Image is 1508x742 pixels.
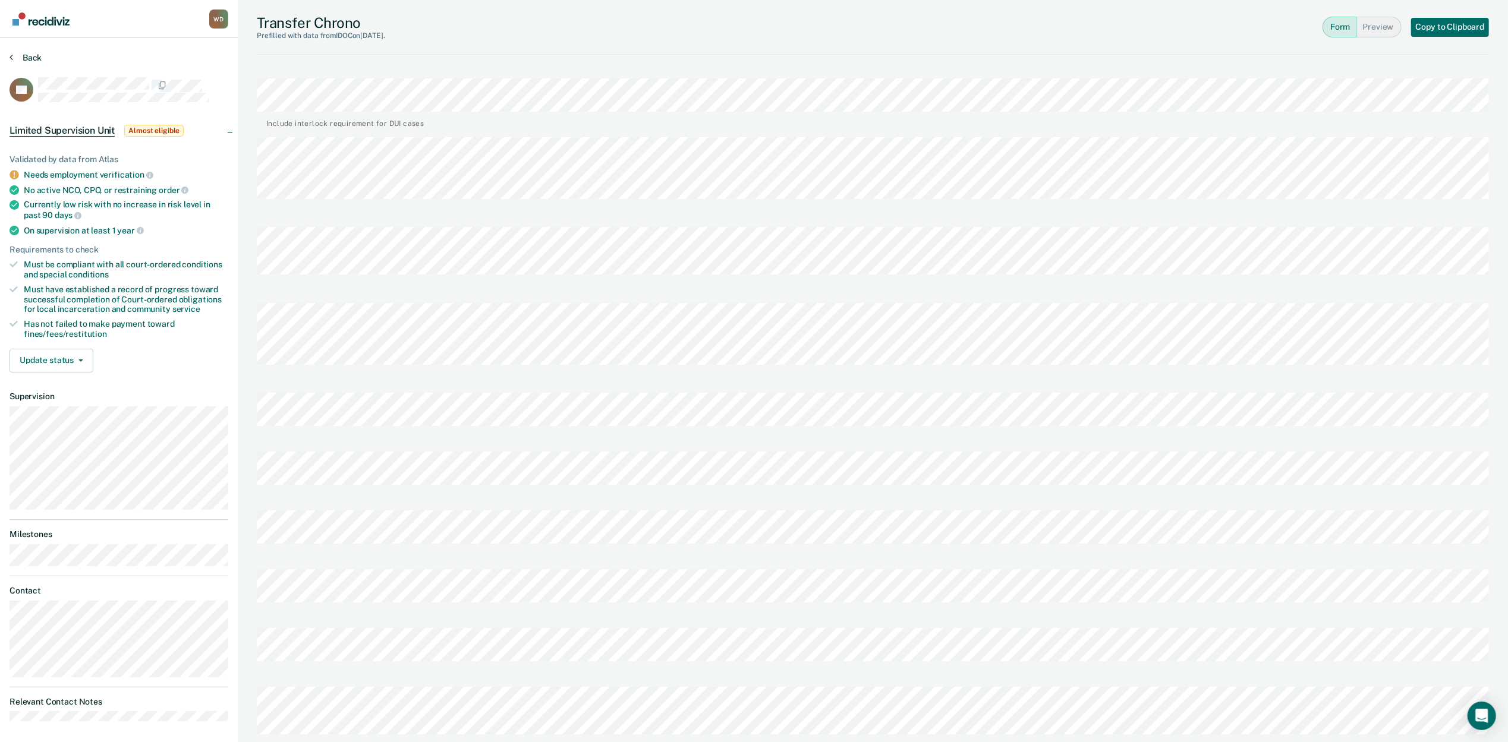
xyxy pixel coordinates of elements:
button: Copy to Clipboard [1411,18,1490,37]
span: days [55,210,81,220]
span: Almost eligible [124,125,184,137]
img: Recidiviz [12,12,70,26]
span: fines/fees/restitution [24,329,107,339]
div: Must have established a record of progress toward successful completion of Court-ordered obligati... [24,285,228,314]
div: W D [209,10,228,29]
div: Include interlock requirement for DUI cases [266,116,424,128]
dt: Milestones [10,529,228,539]
button: Update status [10,349,93,372]
button: Preview [1357,17,1402,37]
button: Form [1323,17,1356,37]
button: Back [10,52,42,63]
div: Open Intercom Messenger [1468,702,1496,730]
div: Requirements to check [10,245,228,255]
dt: Relevant Contact Notes [10,697,228,707]
dt: Contact [10,586,228,596]
div: Prefilled with data from IDOC on [DATE] . [257,31,385,40]
div: Needs employment verification [24,169,228,180]
button: Profile dropdown button [209,10,228,29]
span: order [159,185,188,195]
div: Validated by data from Atlas [10,154,228,165]
div: On supervision at least 1 [24,225,228,236]
span: service [172,304,200,314]
dt: Supervision [10,391,228,402]
div: Transfer Chrono [257,14,385,40]
div: Has not failed to make payment toward [24,319,228,339]
span: year [117,226,143,235]
div: Currently low risk with no increase in risk level in past 90 [24,200,228,220]
span: Limited Supervision Unit [10,125,115,137]
div: Must be compliant with all court-ordered conditions and special conditions [24,260,228,280]
div: No active NCO, CPO, or restraining [24,185,228,195]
